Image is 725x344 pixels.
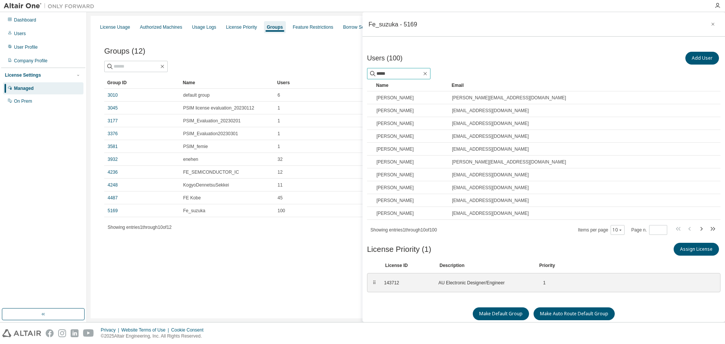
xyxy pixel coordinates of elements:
[278,118,280,124] span: 1
[58,329,66,337] img: instagram.svg
[278,143,280,150] span: 1
[452,95,566,101] span: [PERSON_NAME][EMAIL_ADDRESS][DOMAIN_NAME]
[108,118,118,124] a: 3177
[83,329,94,337] img: youtube.svg
[452,210,529,216] span: [EMAIL_ADDRESS][DOMAIN_NAME]
[473,307,529,320] button: Make Default Group
[376,79,446,91] div: Name
[108,143,118,150] a: 3581
[5,72,41,78] div: License Settings
[385,262,430,268] div: License ID
[376,133,414,139] span: [PERSON_NAME]
[46,329,54,337] img: facebook.svg
[384,280,429,286] div: 143712
[183,118,241,124] span: PSIM_Evaluation_20230201
[171,327,208,333] div: Cookie Consent
[539,262,555,268] div: Priority
[293,24,333,30] div: Feature Restrictions
[376,159,414,165] span: [PERSON_NAME]
[376,146,414,152] span: [PERSON_NAME]
[101,327,121,333] div: Privacy
[452,172,529,178] span: [EMAIL_ADDRESS][DOMAIN_NAME]
[452,197,529,204] span: [EMAIL_ADDRESS][DOMAIN_NAME]
[278,131,280,137] span: 1
[183,169,239,175] span: FE_SEMICONDUCTOR_IC
[674,243,719,256] button: Assign License
[452,133,529,139] span: [EMAIL_ADDRESS][DOMAIN_NAME]
[376,172,414,178] span: [PERSON_NAME]
[452,185,529,191] span: [EMAIL_ADDRESS][DOMAIN_NAME]
[277,77,686,89] div: Users
[685,52,719,65] button: Add User
[578,225,625,235] span: Items per page
[183,208,205,214] span: Fe_suzuka
[107,77,177,89] div: Group ID
[101,333,208,339] p: © 2025 Altair Engineering, Inc. All Rights Reserved.
[108,105,118,111] a: 3045
[267,24,283,30] div: Groups
[104,47,145,56] span: Groups (12)
[534,307,615,320] button: Make Auto Route Default Group
[183,143,208,150] span: PSIM_femie
[183,105,254,111] span: PSIM license evaluation_20230112
[452,120,529,126] span: [EMAIL_ADDRESS][DOMAIN_NAME]
[440,262,530,268] div: Description
[4,2,98,10] img: Altair One
[108,156,118,162] a: 3932
[14,17,36,23] div: Dashboard
[183,77,271,89] div: Name
[376,108,414,114] span: [PERSON_NAME]
[370,227,437,233] span: Showing entries 1 through 10 of 100
[369,21,417,27] div: Fe_suzuka - 5169
[278,169,282,175] span: 12
[192,24,216,30] div: Usage Logs
[538,280,546,286] div: 1
[343,24,375,30] div: Borrow Settings
[367,54,403,62] span: Users (100)
[108,182,118,188] a: 4248
[183,156,198,162] span: enehen
[14,85,34,91] div: Managed
[2,329,41,337] img: altair_logo.svg
[108,195,118,201] a: 4487
[108,131,118,137] a: 3376
[376,95,414,101] span: [PERSON_NAME]
[121,327,171,333] div: Website Terms of Use
[278,92,280,98] span: 6
[183,182,229,188] span: KogyoDennetsuSekkei
[631,225,667,235] span: Page n.
[452,79,698,91] div: Email
[278,105,280,111] span: 1
[376,197,414,204] span: [PERSON_NAME]
[140,24,182,30] div: Authorized Machines
[452,146,529,152] span: [EMAIL_ADDRESS][DOMAIN_NAME]
[278,182,282,188] span: 11
[278,208,285,214] span: 100
[14,31,26,37] div: Users
[14,58,48,64] div: Company Profile
[14,98,32,104] div: On Prem
[438,280,529,286] div: AU Electronic Designer/Engineer
[71,329,79,337] img: linkedin.svg
[278,195,282,201] span: 45
[376,120,414,126] span: [PERSON_NAME]
[100,24,130,30] div: License Usage
[452,108,529,114] span: [EMAIL_ADDRESS][DOMAIN_NAME]
[367,245,431,254] span: License Priority (1)
[14,44,38,50] div: User Profile
[612,227,623,233] button: 10
[278,156,282,162] span: 32
[226,24,257,30] div: License Priority
[108,169,118,175] a: 4236
[376,210,414,216] span: [PERSON_NAME]
[183,92,210,98] span: default group
[452,159,566,165] span: [PERSON_NAME][EMAIL_ADDRESS][DOMAIN_NAME]
[108,225,172,230] span: Showing entries 1 through 10 of 12
[183,131,238,137] span: PSIM_Evaluation20230301
[108,92,118,98] a: 3010
[108,208,118,214] a: 5169
[183,195,201,201] span: FE Kobe
[376,185,414,191] span: [PERSON_NAME]
[372,280,376,286] div: ⠿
